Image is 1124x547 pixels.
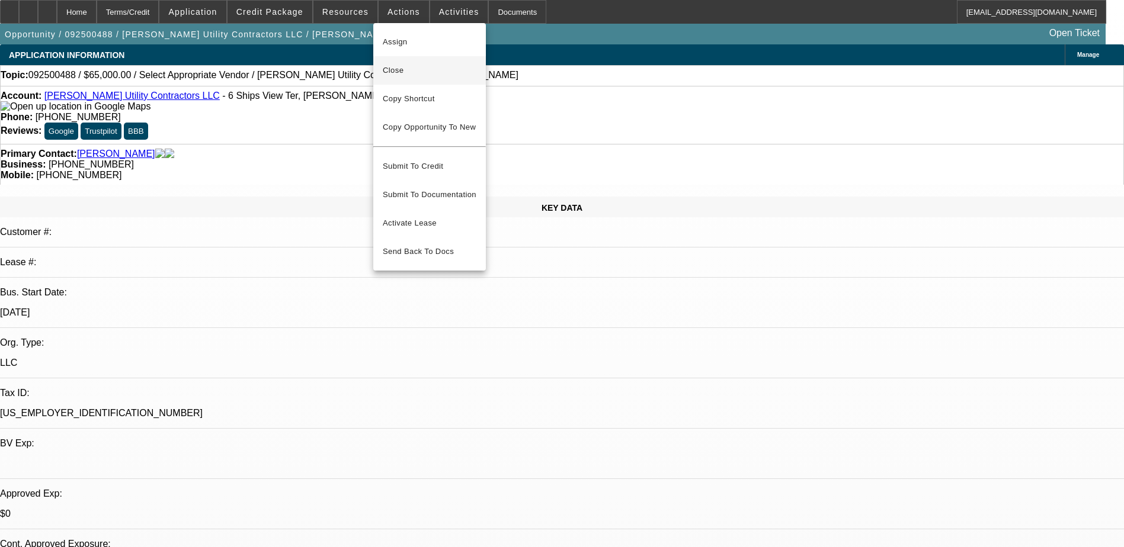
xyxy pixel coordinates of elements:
span: Activate Lease [383,216,476,230]
span: Close [383,63,476,78]
span: Copy Opportunity To New [383,123,476,131]
span: Assign [383,35,476,49]
span: Copy Shortcut [383,92,476,106]
span: Submit To Credit [383,159,476,173]
span: Submit To Documentation [383,188,476,202]
span: Send Back To Docs [383,244,476,259]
